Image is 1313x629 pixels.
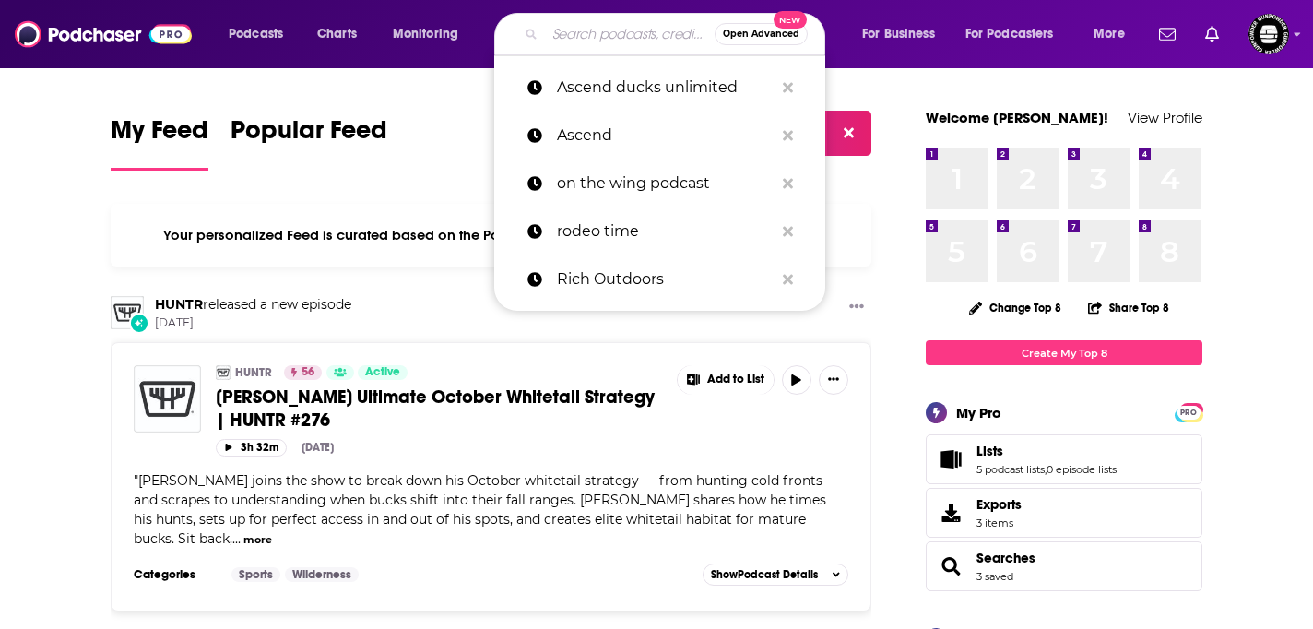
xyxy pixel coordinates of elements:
[111,204,871,267] div: Your personalized Feed is curated based on the Podcasts, Creators, Users, and Lists that you Follow.
[111,296,144,329] img: HUNTR
[494,208,825,255] a: rodeo time
[15,17,192,52] img: Podchaser - Follow, Share and Rate Podcasts
[317,21,357,47] span: Charts
[932,553,969,579] a: Searches
[926,109,1108,126] a: Welcome [PERSON_NAME]!
[976,496,1022,513] span: Exports
[302,441,334,454] div: [DATE]
[976,443,1117,459] a: Lists
[545,19,715,49] input: Search podcasts, credits, & more...
[305,19,368,49] a: Charts
[926,488,1202,538] a: Exports
[557,160,774,208] p: on the wing podcast
[243,532,272,548] button: more
[842,296,871,319] button: Show More Button
[926,434,1202,484] span: Lists
[1047,463,1117,476] a: 0 episode lists
[134,472,826,547] span: [PERSON_NAME] joins the show to break down his October whitetail strategy — from hunting cold fro...
[111,114,208,171] a: My Feed
[976,463,1045,476] a: 5 podcast lists
[134,365,201,433] img: Josh Bowmar’s Ultimate October Whitetail Strategy | HUNTR #276
[512,13,843,55] div: Search podcasts, credits, & more...
[155,315,351,331] span: [DATE]
[678,365,774,395] button: Show More Button
[1248,14,1289,54] span: Logged in as KarinaSabol
[231,114,387,157] span: Popular Feed
[1081,19,1148,49] button: open menu
[155,296,351,314] h3: released a new episode
[216,365,231,380] img: HUNTR
[849,19,958,49] button: open menu
[707,373,764,386] span: Add to List
[1177,405,1200,419] a: PRO
[932,446,969,472] a: Lists
[358,365,408,380] a: Active
[129,313,149,333] div: New Episode
[155,296,203,313] a: HUNTR
[723,30,799,39] span: Open Advanced
[1198,18,1226,50] a: Show notifications dropdown
[494,160,825,208] a: on the wing podcast
[111,114,208,157] span: My Feed
[216,19,307,49] button: open menu
[976,570,1013,583] a: 3 saved
[134,567,217,582] h3: Categories
[365,363,400,382] span: Active
[774,11,807,29] span: New
[1087,290,1170,326] button: Share Top 8
[1248,14,1289,54] button: Show profile menu
[976,443,1003,459] span: Lists
[1248,14,1289,54] img: User Profile
[557,255,774,303] p: Rich Outdoors
[557,112,774,160] p: Ascend
[926,541,1202,591] span: Searches
[711,568,818,581] span: Show Podcast Details
[1045,463,1047,476] span: ,
[231,114,387,171] a: Popular Feed
[1128,109,1202,126] a: View Profile
[232,530,241,547] span: ...
[380,19,482,49] button: open menu
[819,365,848,395] button: Show More Button
[494,112,825,160] a: Ascend
[302,363,314,382] span: 56
[703,564,848,586] button: ShowPodcast Details
[976,516,1022,529] span: 3 items
[1152,18,1183,50] a: Show notifications dropdown
[953,19,1081,49] button: open menu
[976,550,1035,566] a: Searches
[235,365,272,380] a: HUNTR
[216,386,655,432] span: [PERSON_NAME] Ultimate October Whitetail Strategy | HUNTR #276
[715,23,808,45] button: Open AdvancedNew
[393,21,458,47] span: Monitoring
[965,21,1054,47] span: For Podcasters
[1177,406,1200,420] span: PRO
[229,21,283,47] span: Podcasts
[494,255,825,303] a: Rich Outdoors
[926,340,1202,365] a: Create My Top 8
[557,64,774,112] p: Ascend ducks unlimited
[1094,21,1125,47] span: More
[494,64,825,112] a: Ascend ducks unlimited
[285,567,359,582] a: Wilderness
[216,386,664,432] a: [PERSON_NAME] Ultimate October Whitetail Strategy | HUNTR #276
[862,21,935,47] span: For Business
[932,500,969,526] span: Exports
[557,208,774,255] p: rodeo time
[284,365,322,380] a: 56
[216,439,287,457] button: 3h 32m
[956,404,1001,421] div: My Pro
[958,296,1072,319] button: Change Top 8
[231,567,280,582] a: Sports
[134,472,826,547] span: "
